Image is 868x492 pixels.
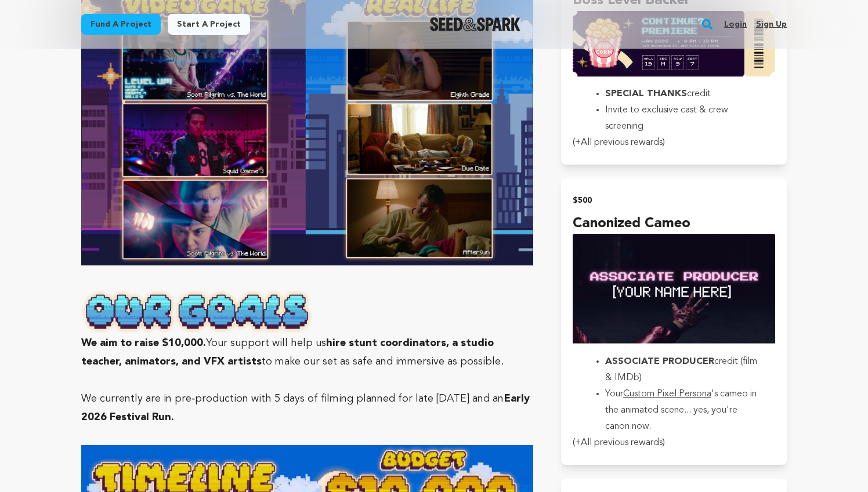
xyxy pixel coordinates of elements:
img: Seed&Spark Logo Dark Mode [430,17,521,31]
p: (+All previous rewards) [573,435,775,451]
strong: ASSOCIATE PRODUCER [605,357,714,366]
span: We currently are in pre‑production with 5 days of filming planned for late [DATE] and an [81,393,504,404]
strong: We aim to raise $10,000. [81,289,533,348]
span: Your support will help us [206,338,326,348]
img: 1755821789-Continue%20Headers%20(1).png [81,289,361,334]
span: to make our set as safe and immersive as possible. [262,356,504,367]
p: (+All previous rewards) [573,134,775,151]
li: Your 's cameo in the animated scene... yes, you're canon now. [605,386,761,435]
a: Sign up [756,15,787,34]
li: Invite to exclusive cast & crew screening [605,102,761,134]
h4: Canonized Cameo [573,213,775,234]
li: credit (film & IMDb) [605,353,761,386]
u: Custom Pixel Persona [623,389,711,399]
li: credit [605,86,761,102]
img: incentive [573,234,775,344]
a: Login [724,15,747,34]
strong: SPECIAL THANKS [605,89,687,99]
a: Start a project [168,14,250,35]
a: Seed&Spark Homepage [430,17,521,31]
button: $500 Canonized Cameo incentive ASSOCIATE PRODUCERcredit (film & IMDb)YourCustom Pixel Persona's c... [561,178,787,465]
h2: $500 [573,192,775,209]
a: Fund a project [81,14,161,35]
